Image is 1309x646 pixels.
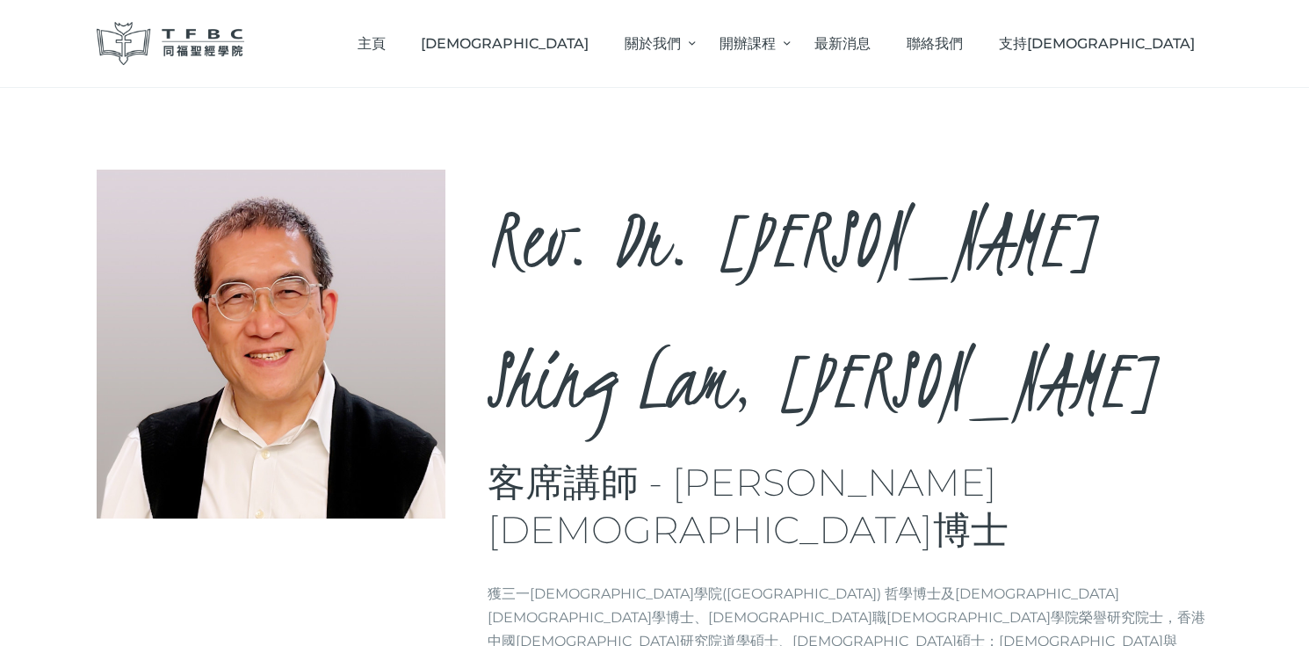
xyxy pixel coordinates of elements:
span: 支持[DEMOGRAPHIC_DATA] [999,35,1195,52]
h3: 客席講師 - [PERSON_NAME][DEMOGRAPHIC_DATA]博士 [488,460,1213,554]
span: [DEMOGRAPHIC_DATA] [421,35,589,52]
span: 開辦課程 [720,35,776,52]
span: 最新消息 [814,35,871,52]
a: 聯絡我們 [889,18,981,69]
span: 聯絡我們 [907,35,963,52]
a: 開辦課程 [702,18,797,69]
a: [DEMOGRAPHIC_DATA] [403,18,607,69]
a: 主頁 [339,18,403,69]
span: 關於我們 [625,35,681,52]
a: 支持[DEMOGRAPHIC_DATA] [980,18,1212,69]
span: 主頁 [358,35,386,52]
img: 同福聖經學院 TFBC [97,22,244,65]
h2: Rev. Dr. [PERSON_NAME] Shing Lam, [PERSON_NAME] [488,170,1213,451]
img: Rev. Dr. Li Shing Lam, Derek [97,170,445,519]
a: 關於我們 [606,18,701,69]
a: 最新消息 [797,18,889,69]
